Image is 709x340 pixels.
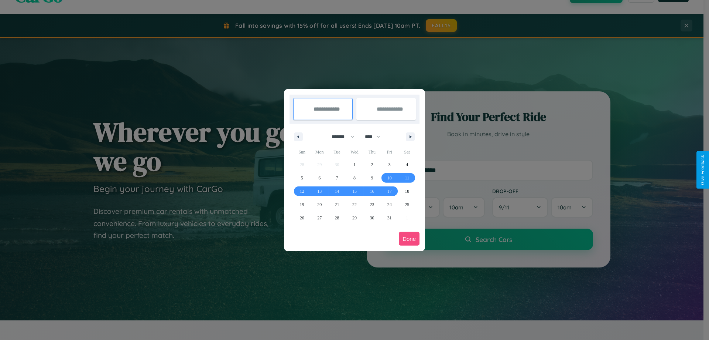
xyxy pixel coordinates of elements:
[293,185,311,198] button: 12
[311,185,328,198] button: 13
[328,171,346,185] button: 7
[381,185,398,198] button: 17
[300,211,304,225] span: 26
[353,158,356,171] span: 1
[293,198,311,211] button: 19
[346,158,363,171] button: 1
[398,146,416,158] span: Sat
[371,158,373,171] span: 2
[352,185,357,198] span: 15
[381,198,398,211] button: 24
[317,211,322,225] span: 27
[387,198,392,211] span: 24
[346,146,363,158] span: Wed
[335,185,339,198] span: 14
[405,171,409,185] span: 11
[335,198,339,211] span: 21
[700,155,705,185] div: Give Feedback
[335,211,339,225] span: 28
[371,171,373,185] span: 9
[398,171,416,185] button: 11
[387,185,392,198] span: 17
[405,185,409,198] span: 18
[405,198,409,211] span: 25
[399,232,419,246] button: Done
[398,198,416,211] button: 25
[300,198,304,211] span: 19
[317,198,322,211] span: 20
[363,146,381,158] span: Thu
[387,211,392,225] span: 31
[381,171,398,185] button: 10
[301,171,303,185] span: 5
[293,211,311,225] button: 26
[370,198,374,211] span: 23
[328,185,346,198] button: 14
[353,171,356,185] span: 8
[352,211,357,225] span: 29
[381,146,398,158] span: Fri
[370,185,374,198] span: 16
[398,185,416,198] button: 18
[328,198,346,211] button: 21
[363,198,381,211] button: 23
[388,158,391,171] span: 3
[346,171,363,185] button: 8
[381,158,398,171] button: 3
[311,198,328,211] button: 20
[406,158,408,171] span: 4
[363,171,381,185] button: 9
[293,146,311,158] span: Sun
[363,185,381,198] button: 16
[318,171,321,185] span: 6
[363,211,381,225] button: 30
[317,185,322,198] span: 13
[293,171,311,185] button: 5
[387,171,392,185] span: 10
[398,158,416,171] button: 4
[336,171,338,185] span: 7
[311,211,328,225] button: 27
[346,211,363,225] button: 29
[363,158,381,171] button: 2
[328,146,346,158] span: Tue
[352,198,357,211] span: 22
[370,211,374,225] span: 30
[300,185,304,198] span: 12
[311,146,328,158] span: Mon
[311,171,328,185] button: 6
[328,211,346,225] button: 28
[381,211,398,225] button: 31
[346,185,363,198] button: 15
[346,198,363,211] button: 22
